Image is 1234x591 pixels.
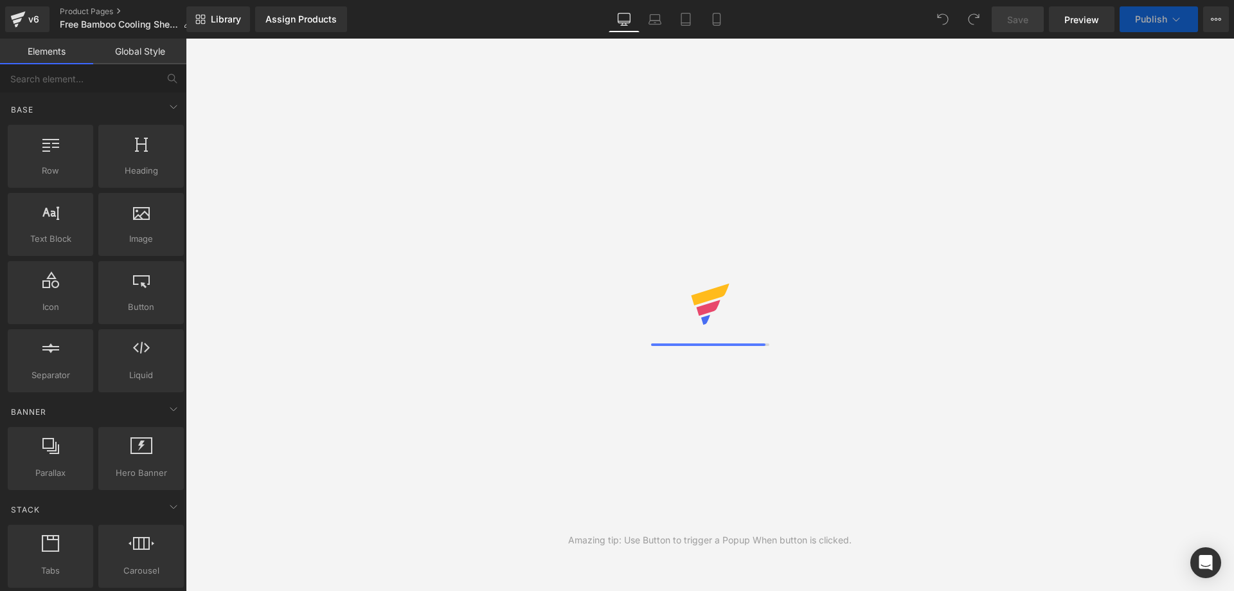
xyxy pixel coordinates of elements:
span: Hero Banner [102,466,180,480]
div: Amazing tip: Use Button to trigger a Popup When button is clicked. [568,533,852,547]
a: Product Pages [60,6,202,17]
span: Image [102,232,180,246]
span: Text Block [12,232,89,246]
span: Library [211,14,241,25]
a: Mobile [701,6,732,32]
button: More [1203,6,1229,32]
span: Separator [12,368,89,382]
div: Assign Products [265,14,337,24]
div: v6 [26,11,42,28]
a: Global Style [93,39,186,64]
span: Heading [102,164,180,177]
span: Stack [10,504,41,516]
span: Banner [10,406,48,418]
span: Button [102,300,180,314]
span: Carousel [102,564,180,577]
a: Preview [1049,6,1114,32]
span: Save [1007,13,1028,26]
span: Publish [1135,14,1167,24]
button: Redo [961,6,987,32]
a: v6 [5,6,49,32]
span: Icon [12,300,89,314]
span: Free Bamboo Cooling Sheets [60,19,178,30]
span: Liquid [102,368,180,382]
span: Base [10,104,35,116]
span: Preview [1064,13,1099,26]
span: Tabs [12,564,89,577]
button: Undo [930,6,956,32]
a: Laptop [639,6,670,32]
a: New Library [186,6,250,32]
a: Tablet [670,6,701,32]
span: Row [12,164,89,177]
a: Desktop [609,6,639,32]
div: Open Intercom Messenger [1190,547,1221,578]
span: Parallax [12,466,89,480]
button: Publish [1120,6,1198,32]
